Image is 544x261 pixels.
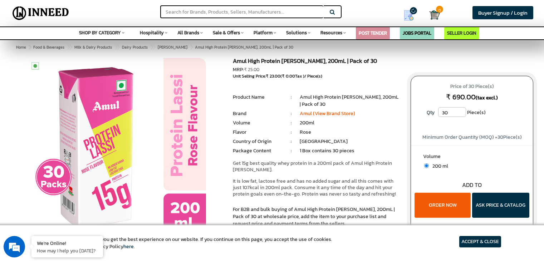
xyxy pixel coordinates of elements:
[67,43,70,51] span: >
[304,73,322,79] span: / Piece(s)
[233,119,283,127] li: Volume
[29,44,31,50] span: >
[283,110,300,117] li: :
[283,94,300,101] li: :
[359,30,387,36] a: POST TENDER
[233,178,400,197] p: It is low fat, lactose free and has no added sugar and all this comes with just 107kcal in 200ml ...
[446,92,476,102] span: ₹ 690.00
[478,9,528,17] span: Buyer Signup / Login
[476,94,498,102] span: (tax excl.)
[233,66,400,73] div: MRP:
[403,30,431,36] a: JOBS PORTAL
[300,94,400,108] li: Amul High Protein [PERSON_NAME], 200mL | Pack of 30
[37,240,98,246] div: We're Online!
[423,153,521,162] label: Volume
[300,110,355,117] a: Amul (View Brand Store)
[394,7,429,24] a: my Quotes
[10,4,72,22] img: Inneed.Market
[283,129,300,136] li: :
[266,73,280,79] span: ₹ 23.00
[459,236,501,247] article: ACCEPT & CLOSE
[429,10,440,20] img: Cart
[415,193,471,218] button: ORDER NOW
[233,129,283,136] li: Flavor
[74,44,112,50] span: Milk & Dairy Products
[286,29,307,36] span: Solutions
[122,44,148,50] span: Dairy Products
[403,10,414,21] img: Show My Quotes
[423,107,438,118] label: Qty
[73,43,113,51] a: Milk & Dairy Products
[233,147,283,154] li: Package Content
[436,6,443,13] span: 0
[43,236,332,250] article: We use cookies to ensure you get the best experience on our website. If you continue on this page...
[244,66,259,73] span: ₹ 25.00
[37,247,98,254] p: How may I help you today?
[233,94,283,101] li: Product Name
[114,43,118,51] span: >
[233,73,400,79] div: Unit Selling Price: ( Tax )
[233,138,283,145] li: Country of Origin
[282,73,295,79] span: ₹ 0.00
[283,147,300,154] li: :
[160,5,323,18] input: Search for Brands, Products, Sellers, Manufacturers...
[140,29,164,36] span: Hospitality
[233,206,400,227] p: For B2B and bulk buying of Amul High Protein [PERSON_NAME], 200mL | Pack of 30 at wholesale price...
[32,43,66,51] a: Food & Beverages
[418,81,526,92] span: Price of 30 Piece(s)
[429,162,448,170] span: 200 ml
[429,7,435,23] a: Cart 0
[300,119,400,127] li: 200ml
[233,160,400,173] p: Get 15g best quality whey protein in a 200ml pack of Amul High Protein [PERSON_NAME].
[233,110,283,117] li: Brand
[283,138,300,145] li: :
[177,29,199,36] span: All Brands
[254,29,273,36] span: Platform
[27,58,206,237] img: Amul High Protein Rose Lassi, 200mL
[15,43,28,51] a: Home
[472,193,529,218] button: ASK PRICE & CATALOG
[33,44,64,50] span: Food & Beverages
[300,129,400,136] li: Rose
[150,43,154,51] span: >
[32,44,293,50] span: Amul High Protein [PERSON_NAME], 200mL | Pack of 30
[283,119,300,127] li: :
[422,133,522,141] span: Minimum Order Quantity (MOQ) = Piece(s)
[320,29,342,36] span: Resources
[123,243,134,250] a: here
[156,43,189,51] a: [PERSON_NAME]
[79,29,121,36] span: SHOP BY CATEGORY
[158,44,187,50] span: [PERSON_NAME]
[447,30,476,36] a: SELLER LOGIN
[472,6,533,19] a: Buyer Signup / Login
[233,58,400,66] h1: Amul High Protein [PERSON_NAME], 200mL | Pack of 30
[467,107,486,118] span: Piece(s)
[300,138,400,145] li: [GEOGRAPHIC_DATA]
[411,181,533,189] div: ADD TO
[300,147,400,154] li: 1 Box contains 30 pieces
[213,29,240,36] span: Sale & Offers
[190,43,193,51] span: >
[498,133,503,141] span: 30
[121,43,149,51] a: Dairy Products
